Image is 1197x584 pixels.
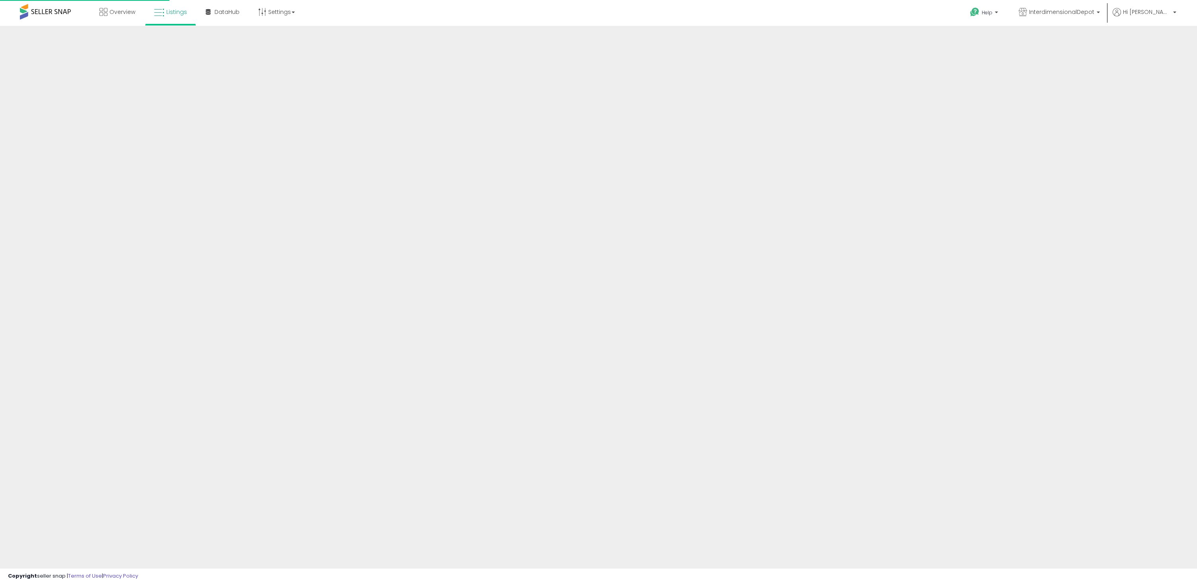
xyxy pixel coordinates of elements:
a: Help [964,1,1006,26]
span: InterdimensionalDepot [1029,8,1094,16]
span: Overview [109,8,135,16]
span: Hi [PERSON_NAME] [1123,8,1171,16]
span: DataHub [214,8,240,16]
a: Hi [PERSON_NAME] [1113,8,1176,26]
i: Get Help [970,7,980,17]
span: Help [982,9,992,16]
span: Listings [166,8,187,16]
